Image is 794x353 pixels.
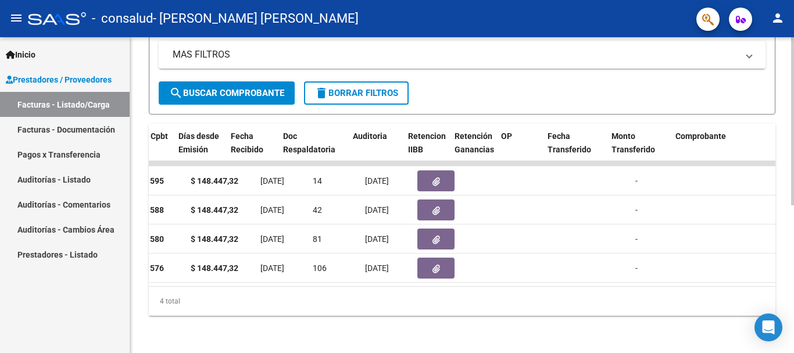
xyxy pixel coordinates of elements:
[92,6,153,31] span: - consalud
[313,176,322,186] span: 14
[6,48,35,61] span: Inicio
[226,124,278,175] datatable-header-cell: Fecha Recibido
[365,263,389,273] span: [DATE]
[231,131,263,154] span: Fecha Recibido
[365,234,389,244] span: [DATE]
[543,124,607,175] datatable-header-cell: Fecha Transferido
[754,313,782,341] div: Open Intercom Messenger
[635,234,638,244] span: -
[313,234,322,244] span: 81
[159,41,766,69] mat-expansion-panel-header: MAS FILTROS
[304,81,409,105] button: Borrar Filtros
[9,11,23,25] mat-icon: menu
[260,176,284,186] span: [DATE]
[178,131,219,154] span: Días desde Emisión
[635,205,638,215] span: -
[455,131,494,154] span: Retención Ganancias
[283,131,335,154] span: Doc Respaldatoria
[611,131,655,154] span: Monto Transferido
[408,131,446,154] span: Retencion IIBB
[501,131,512,141] span: OP
[191,205,238,215] strong: $ 148.447,32
[191,234,238,244] strong: $ 148.447,32
[6,73,112,86] span: Prestadores / Proveedores
[675,131,726,141] span: Comprobante
[173,48,738,61] mat-panel-title: MAS FILTROS
[313,263,327,273] span: 106
[348,124,403,175] datatable-header-cell: Auditoria
[149,287,775,316] div: 4 total
[314,88,398,98] span: Borrar Filtros
[607,124,671,175] datatable-header-cell: Monto Transferido
[771,11,785,25] mat-icon: person
[260,263,284,273] span: [DATE]
[365,176,389,186] span: [DATE]
[314,86,328,100] mat-icon: delete
[353,131,387,141] span: Auditoria
[496,124,543,175] datatable-header-cell: OP
[260,234,284,244] span: [DATE]
[278,124,348,175] datatable-header-cell: Doc Respaldatoria
[403,124,450,175] datatable-header-cell: Retencion IIBB
[153,6,359,31] span: - [PERSON_NAME] [PERSON_NAME]
[191,263,238,273] strong: $ 148.447,32
[635,263,638,273] span: -
[191,176,238,186] strong: $ 148.447,32
[159,81,295,105] button: Buscar Comprobante
[635,176,638,186] span: -
[174,124,226,175] datatable-header-cell: Días desde Emisión
[169,88,284,98] span: Buscar Comprobante
[671,124,775,175] datatable-header-cell: Comprobante
[365,205,389,215] span: [DATE]
[260,205,284,215] span: [DATE]
[313,205,322,215] span: 42
[169,86,183,100] mat-icon: search
[548,131,591,154] span: Fecha Transferido
[450,124,496,175] datatable-header-cell: Retención Ganancias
